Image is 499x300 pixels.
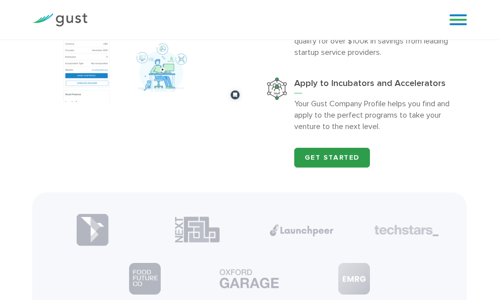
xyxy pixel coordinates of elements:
img: Partner [76,214,109,246]
img: Partner [338,263,370,295]
img: Gust Logo [32,13,88,27]
a: Apply To Incubators And AcceleratorsApply to Incubators and AcceleratorsYour Gust Company Profile... [257,68,467,142]
img: Partner [217,266,281,291]
h3: Apply to Incubators and Accelerators [294,78,457,93]
img: Apply To Incubators And Accelerators [267,78,287,100]
p: Use data from your Gust Company Profile to qualify for over $100k in savings from leading startup... [294,24,457,58]
a: Get Started [294,148,370,168]
img: Partner [270,224,334,236]
p: Your Gust Company Profile helps you find and apply to the perfect programs to take your venture t... [294,98,457,132]
img: Partner [175,216,220,243]
img: Partner [374,225,439,237]
img: Partner [129,263,161,295]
